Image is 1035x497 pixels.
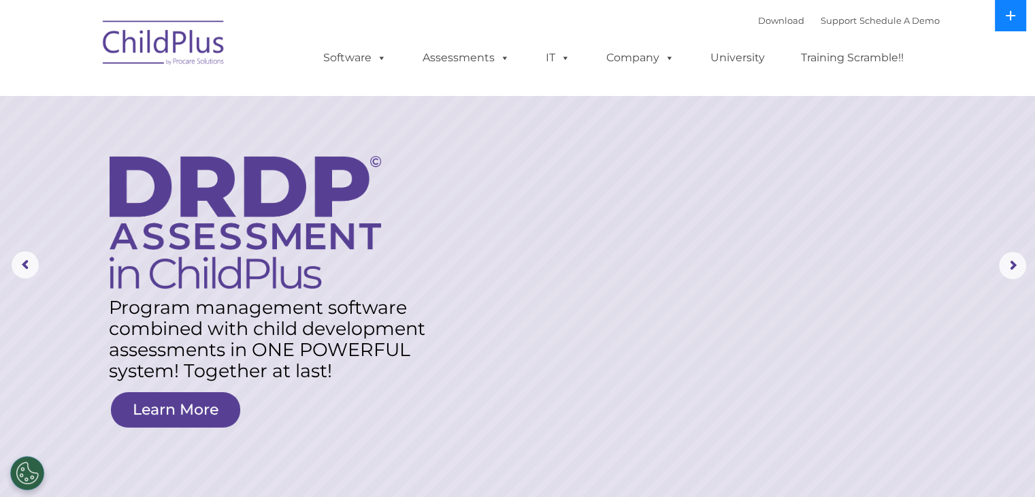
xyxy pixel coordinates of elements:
a: Schedule A Demo [859,15,940,26]
span: Phone number [189,146,247,156]
a: Assessments [409,44,523,71]
a: Learn More [111,392,240,428]
img: ChildPlus by Procare Solutions [96,11,232,79]
a: Company [593,44,688,71]
a: Training Scramble!! [787,44,917,71]
a: IT [532,44,584,71]
a: University [697,44,778,71]
span: Last name [189,90,231,100]
a: Software [310,44,400,71]
a: Support [821,15,857,26]
button: Cookies Settings [10,456,44,490]
rs-layer: Program management software combined with child development assessments in ONE POWERFUL system! T... [109,297,440,381]
a: Download [758,15,804,26]
img: DRDP Assessment in ChildPlus [110,156,381,289]
font: | [758,15,940,26]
